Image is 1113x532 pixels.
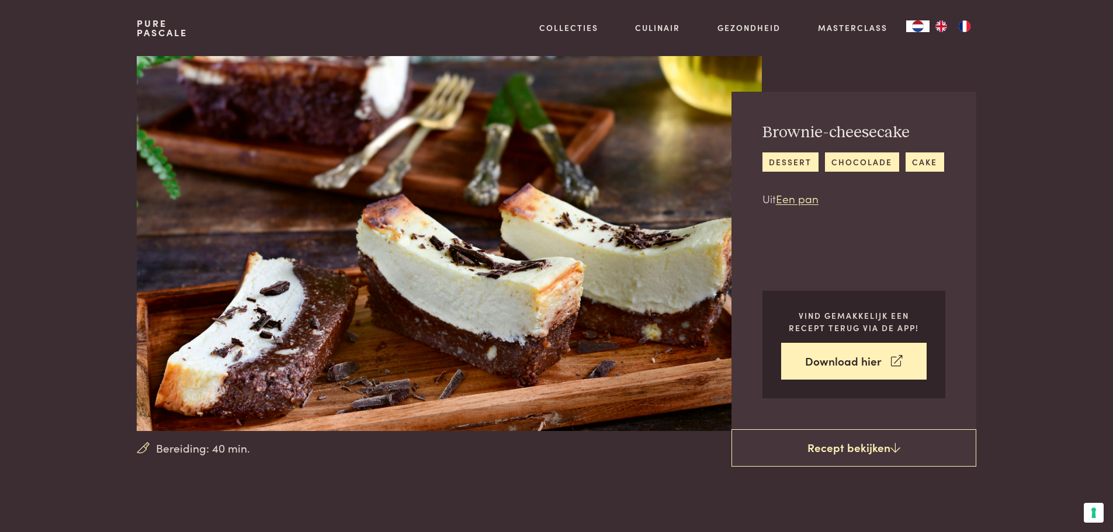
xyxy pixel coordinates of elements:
[539,22,598,34] a: Collecties
[781,310,927,333] p: Vind gemakkelijk een recept terug via de app!
[776,190,819,206] a: Een pan
[906,152,944,172] a: cake
[906,20,930,32] a: NL
[137,56,761,431] img: Brownie-cheesecake
[156,440,250,457] span: Bereiding: 40 min.
[762,123,944,143] h2: Brownie-cheesecake
[953,20,976,32] a: FR
[731,429,976,467] a: Recept bekijken
[137,19,188,37] a: PurePascale
[762,152,819,172] a: dessert
[762,190,944,207] p: Uit
[906,20,976,32] aside: Language selected: Nederlands
[818,22,887,34] a: Masterclass
[825,152,899,172] a: chocolade
[930,20,953,32] a: EN
[1084,503,1104,523] button: Uw voorkeuren voor toestemming voor trackingtechnologieën
[781,343,927,380] a: Download hier
[635,22,680,34] a: Culinair
[717,22,781,34] a: Gezondheid
[930,20,976,32] ul: Language list
[906,20,930,32] div: Language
